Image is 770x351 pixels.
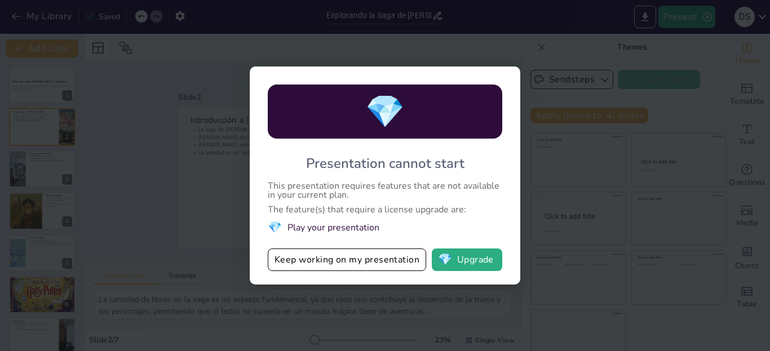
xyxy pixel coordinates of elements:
span: diamond [365,90,405,134]
div: The feature(s) that require a license upgrade are: [268,205,502,214]
div: Presentation cannot start [306,154,464,172]
li: Play your presentation [268,220,502,235]
button: Keep working on my presentation [268,248,426,271]
span: diamond [438,254,452,265]
div: This presentation requires features that are not available in your current plan. [268,181,502,199]
button: diamondUpgrade [432,248,502,271]
span: diamond [268,220,282,235]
